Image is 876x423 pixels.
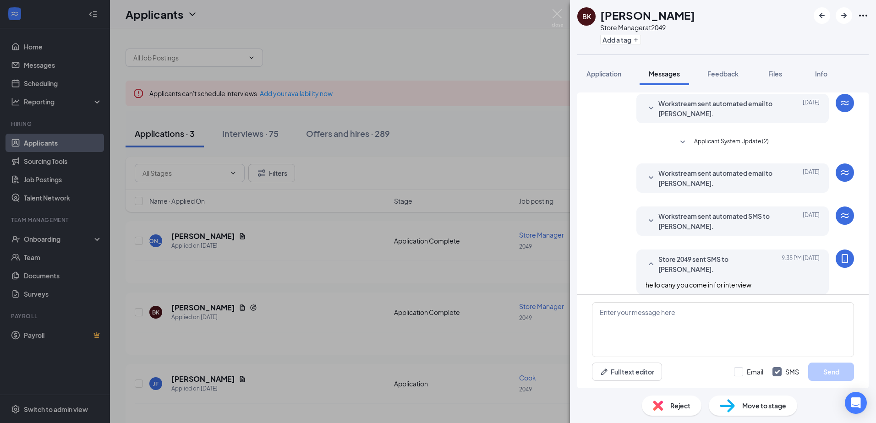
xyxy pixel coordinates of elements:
[600,7,695,23] h1: [PERSON_NAME]
[838,10,849,21] svg: ArrowRight
[646,281,751,289] span: hello cany you come in for interview
[742,401,786,411] span: Move to stage
[782,254,820,274] span: [DATE] 9:35 PM
[600,367,609,376] svg: Pen
[658,168,778,188] span: Workstream sent automated email to [PERSON_NAME].
[646,259,657,270] svg: SmallChevronUp
[646,103,657,114] svg: SmallChevronDown
[592,363,662,381] button: Full text editorPen
[858,10,869,21] svg: Ellipses
[803,168,820,188] span: [DATE]
[803,211,820,231] span: [DATE]
[768,70,782,78] span: Files
[658,211,778,231] span: Workstream sent automated SMS to [PERSON_NAME].
[582,12,591,21] div: BK
[815,70,827,78] span: Info
[677,137,769,148] button: SmallChevronDownApplicant System Update (2)
[707,70,739,78] span: Feedback
[670,401,690,411] span: Reject
[808,363,854,381] button: Send
[600,23,695,32] div: Store Manager at 2049
[646,173,657,184] svg: SmallChevronDown
[839,210,850,221] svg: WorkstreamLogo
[803,98,820,119] span: [DATE]
[836,7,852,24] button: ArrowRight
[839,98,850,108] svg: WorkstreamLogo
[694,137,769,148] span: Applicant System Update (2)
[658,98,778,119] span: Workstream sent automated email to [PERSON_NAME].
[677,137,688,148] svg: SmallChevronDown
[586,70,621,78] span: Application
[839,253,850,264] svg: MobileSms
[816,10,827,21] svg: ArrowLeftNew
[814,7,830,24] button: ArrowLeftNew
[658,254,778,274] span: Store 2049 sent SMS to [PERSON_NAME].
[646,216,657,227] svg: SmallChevronDown
[649,70,680,78] span: Messages
[600,35,641,44] button: PlusAdd a tag
[839,167,850,178] svg: WorkstreamLogo
[845,392,867,414] div: Open Intercom Messenger
[633,37,639,43] svg: Plus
